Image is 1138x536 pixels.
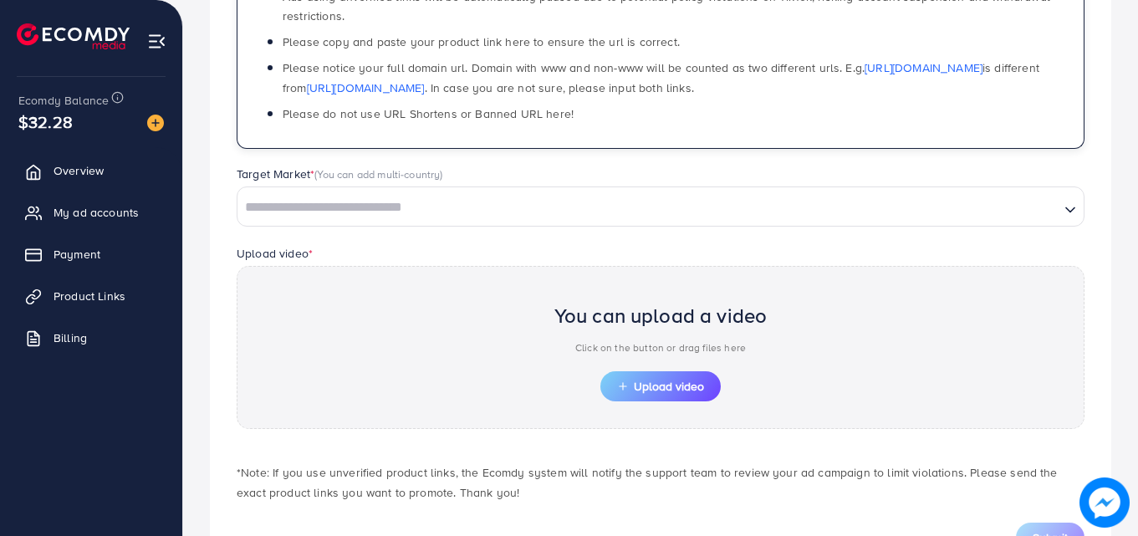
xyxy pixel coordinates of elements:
[13,279,170,313] a: Product Links
[147,32,166,51] img: menu
[54,329,87,346] span: Billing
[54,246,100,263] span: Payment
[314,166,442,181] span: (You can add multi-country)
[617,380,704,392] span: Upload video
[307,79,425,96] a: [URL][DOMAIN_NAME]
[13,321,170,355] a: Billing
[17,23,130,49] img: logo
[237,462,1084,503] p: *Note: If you use unverified product links, the Ecomdy system will notify the support team to rev...
[237,166,443,182] label: Target Market
[1079,477,1130,528] img: image
[237,245,313,262] label: Upload video
[147,115,164,131] img: image
[865,59,982,76] a: [URL][DOMAIN_NAME]
[237,186,1084,227] div: Search for option
[600,371,721,401] button: Upload video
[283,59,1039,95] span: Please notice your full domain url. Domain with www and non-www will be counted as two different ...
[283,105,574,122] span: Please do not use URL Shortens or Banned URL here!
[239,195,1058,221] input: Search for option
[18,92,109,109] span: Ecomdy Balance
[283,33,680,50] span: Please copy and paste your product link here to ensure the url is correct.
[54,288,125,304] span: Product Links
[54,204,139,221] span: My ad accounts
[13,154,170,187] a: Overview
[554,304,768,328] h2: You can upload a video
[18,110,73,134] span: $32.28
[54,162,104,179] span: Overview
[13,196,170,229] a: My ad accounts
[554,338,768,358] p: Click on the button or drag files here
[13,237,170,271] a: Payment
